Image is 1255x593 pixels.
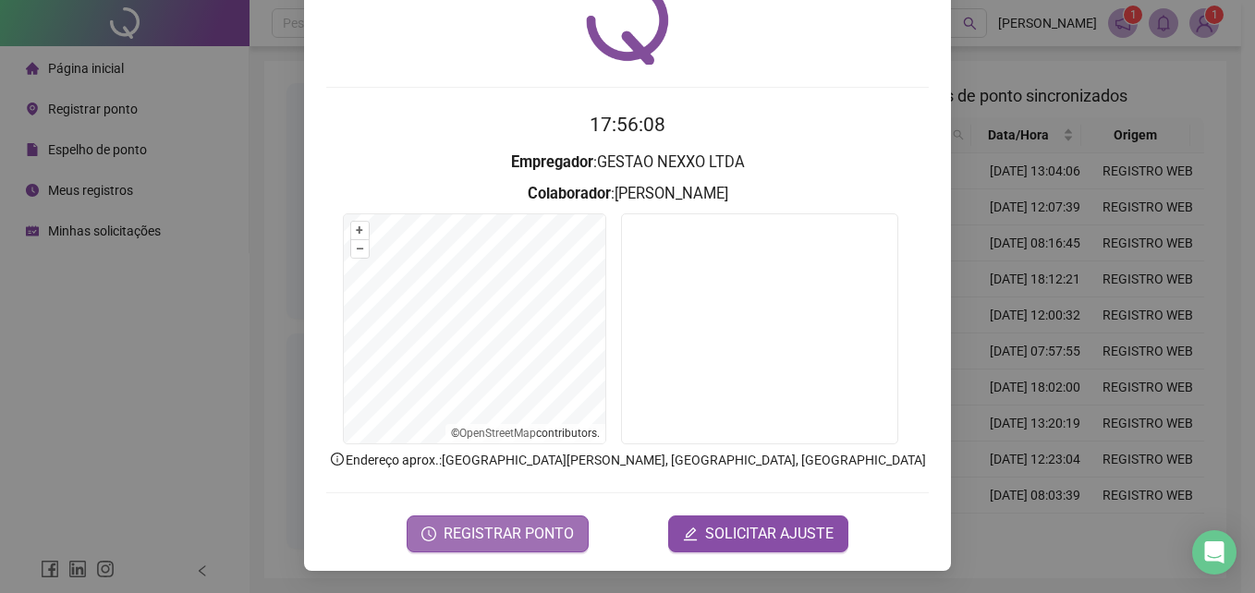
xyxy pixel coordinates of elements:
[590,114,665,136] time: 17:56:08
[1192,530,1237,575] div: Open Intercom Messenger
[351,240,369,258] button: –
[668,515,848,552] button: editSOLICITAR AJUSTE
[351,222,369,239] button: +
[329,451,346,467] span: info-circle
[511,153,593,171] strong: Empregador
[421,526,436,541] span: clock-circle
[705,523,834,545] span: SOLICITAR AJUSTE
[683,526,698,541] span: edit
[326,182,929,206] h3: : [PERSON_NAME]
[459,427,536,440] a: OpenStreetMap
[451,427,600,440] li: © contributors.
[444,523,574,545] span: REGISTRAR PONTO
[528,185,611,202] strong: Colaborador
[407,515,589,552] button: REGISTRAR PONTO
[326,151,929,175] h3: : GESTAO NEXXO LTDA
[326,450,929,470] p: Endereço aprox. : [GEOGRAPHIC_DATA][PERSON_NAME], [GEOGRAPHIC_DATA], [GEOGRAPHIC_DATA]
